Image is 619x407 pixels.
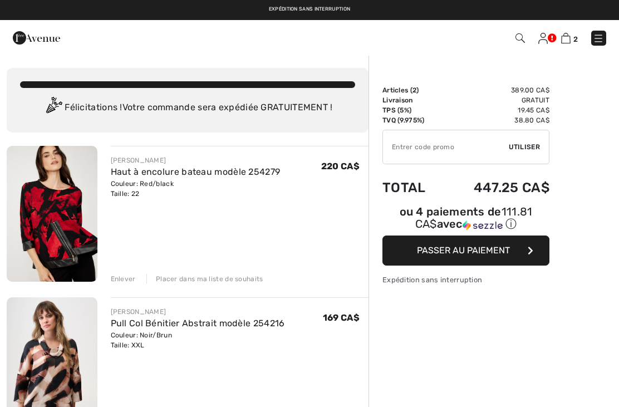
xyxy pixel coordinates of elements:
img: Recherche [515,33,525,43]
td: 38.80 CA$ [443,115,549,125]
a: 1ère Avenue [13,32,60,42]
img: Sezzle [463,220,503,231]
span: 169 CA$ [323,312,360,323]
img: Panier d'achat [561,33,571,43]
a: 2 [561,31,578,45]
img: Menu [593,33,604,44]
img: Congratulation2.svg [42,97,65,119]
div: Couleur: Red/black Taille: 22 [111,179,281,199]
div: [PERSON_NAME] [111,155,281,165]
td: 389.00 CA$ [443,85,549,95]
a: Haut à encolure bateau modèle 254279 [111,166,281,177]
div: Couleur: Noir/Brun Taille: XXL [111,330,285,350]
td: TVQ (9.975%) [382,115,443,125]
td: 447.25 CA$ [443,169,549,207]
img: Haut à encolure bateau modèle 254279 [7,146,97,282]
td: Total [382,169,443,207]
div: ou 4 paiements de111.81 CA$avecSezzle Cliquez pour en savoir plus sur Sezzle [382,207,549,236]
div: Enlever [111,274,136,284]
td: TPS (5%) [382,105,443,115]
img: Mes infos [538,33,548,44]
td: Articles ( ) [382,85,443,95]
div: Félicitations ! Votre commande sera expédiée GRATUITEMENT ! [20,97,355,119]
input: Code promo [383,130,509,164]
td: 19.45 CA$ [443,105,549,115]
span: Passer au paiement [417,245,510,256]
span: 220 CA$ [321,161,360,171]
div: Expédition sans interruption [382,274,549,285]
div: ou 4 paiements de avec [382,207,549,232]
span: 111.81 CA$ [415,205,533,231]
button: Passer au paiement [382,236,549,266]
img: 1ère Avenue [13,27,60,49]
td: Livraison [382,95,443,105]
span: 2 [412,86,416,94]
div: [PERSON_NAME] [111,307,285,317]
div: Placer dans ma liste de souhaits [146,274,263,284]
td: Gratuit [443,95,549,105]
a: Pull Col Bénitier Abstrait modèle 254216 [111,318,285,328]
span: 2 [573,35,578,43]
span: Utiliser [509,142,540,152]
